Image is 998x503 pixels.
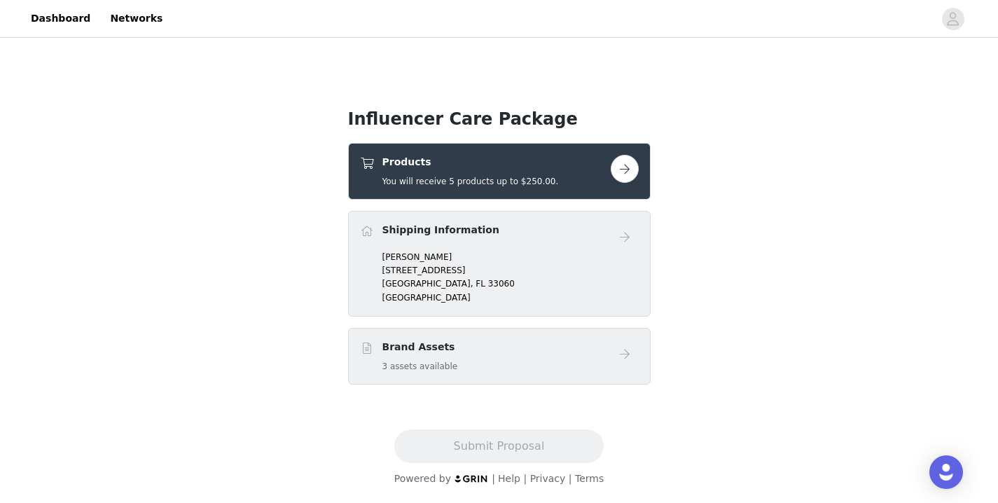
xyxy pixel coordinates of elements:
img: logo [454,474,489,483]
span: [GEOGRAPHIC_DATA], [382,279,473,289]
a: Terms [575,473,604,484]
h4: Shipping Information [382,223,499,237]
div: Open Intercom Messenger [929,455,963,489]
a: Dashboard [22,3,99,34]
button: Submit Proposal [394,429,604,463]
span: | [492,473,495,484]
div: Shipping Information [348,211,651,317]
a: Privacy [530,473,566,484]
div: Products [348,143,651,200]
p: [PERSON_NAME] [382,251,639,263]
a: Networks [102,3,171,34]
span: | [569,473,572,484]
p: [GEOGRAPHIC_DATA] [382,291,639,304]
div: Brand Assets [348,328,651,385]
span: | [523,473,527,484]
span: 33060 [488,279,515,289]
span: Powered by [394,473,451,484]
p: [STREET_ADDRESS] [382,264,639,277]
h5: You will receive 5 products up to $250.00. [382,175,559,188]
h1: Influencer Care Package [348,106,651,132]
h4: Brand Assets [382,340,458,354]
a: Help [498,473,520,484]
span: FL [476,279,485,289]
h4: Products [382,155,559,170]
h5: 3 assets available [382,360,458,373]
div: avatar [946,8,959,30]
